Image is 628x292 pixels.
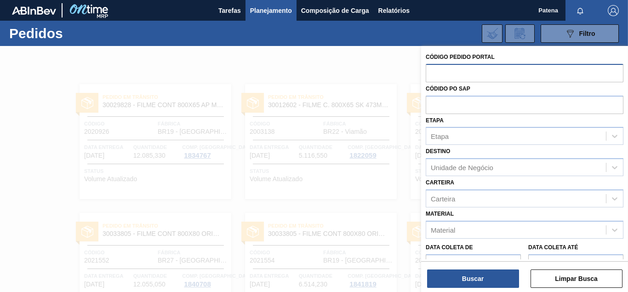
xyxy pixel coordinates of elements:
[431,132,449,140] div: Etapa
[426,254,521,273] input: dd/mm/yyyy
[608,5,619,16] img: Logout
[250,5,292,16] span: Planejamento
[426,211,454,217] label: Material
[528,254,623,273] input: dd/mm/yyyy
[482,24,502,43] div: Importar Negociações dos Pedidos
[426,148,450,155] label: Destino
[301,5,369,16] span: Composição de Carga
[431,195,455,202] div: Carteira
[431,164,493,172] div: Unidade de Negócio
[218,5,241,16] span: Tarefas
[579,30,595,37] span: Filtro
[426,179,454,186] label: Carteira
[426,244,473,251] label: Data coleta de
[426,86,470,92] label: Códido PO SAP
[528,244,578,251] label: Data coleta até
[12,6,56,15] img: TNhmsLtSVTkK8tSr43FrP2fwEKptu5GPRR3wAAAABJRU5ErkJggg==
[426,117,444,124] label: Etapa
[505,24,535,43] div: Solicitação de Revisão de Pedidos
[565,4,595,17] button: Notificações
[431,226,455,234] div: Material
[378,5,410,16] span: Relatórios
[426,54,495,60] label: Código Pedido Portal
[541,24,619,43] button: Filtro
[9,28,138,39] h1: Pedidos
